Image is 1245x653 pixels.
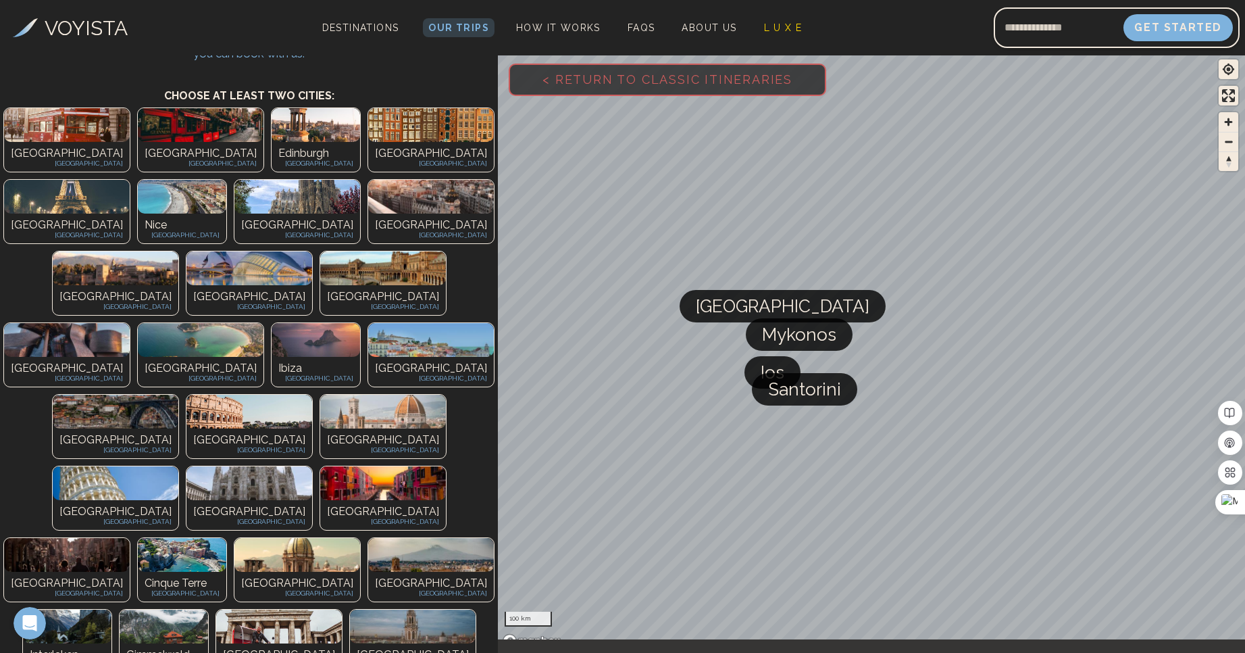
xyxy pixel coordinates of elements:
[1219,59,1238,79] button: Find my location
[423,18,494,37] a: Our Trips
[45,13,128,43] h3: VOYISTA
[368,323,494,357] img: Photo of undefined
[1123,14,1233,41] button: Get Started
[375,158,487,168] p: [GEOGRAPHIC_DATA]
[11,230,123,240] p: [GEOGRAPHIC_DATA]
[193,445,305,455] p: [GEOGRAPHIC_DATA]
[53,395,178,429] img: Photo of undefined
[622,18,661,37] a: FAQs
[186,395,312,429] img: Photo of undefined
[759,18,808,37] a: L U X E
[278,158,353,168] p: [GEOGRAPHIC_DATA]
[502,633,561,649] a: Mapbox homepage
[193,289,305,305] p: [GEOGRAPHIC_DATA]
[327,445,439,455] p: [GEOGRAPHIC_DATA]
[59,516,172,527] p: [GEOGRAPHIC_DATA]
[145,373,257,383] p: [GEOGRAPHIC_DATA]
[511,18,606,37] a: How It Works
[350,610,476,644] img: Photo of undefined
[375,588,487,598] p: [GEOGRAPHIC_DATA]
[11,158,123,168] p: [GEOGRAPHIC_DATA]
[317,17,405,57] span: Destinations
[234,180,360,214] img: Photo of undefined
[1219,86,1238,105] button: Enter fullscreen
[521,51,814,108] span: < Return to Classic Itineraries
[368,180,494,214] img: Photo of undefined
[145,217,220,233] p: Nice
[241,575,353,591] p: [GEOGRAPHIC_DATA]
[193,432,305,448] p: [GEOGRAPHIC_DATA]
[11,373,123,383] p: [GEOGRAPHIC_DATA]
[145,230,220,240] p: [GEOGRAPHIC_DATA]
[59,504,172,520] p: [GEOGRAPHIC_DATA]
[186,466,312,500] img: Photo of undefined
[120,610,208,644] img: Photo of undefined
[138,180,226,214] img: Photo of undefined
[145,158,257,168] p: [GEOGRAPHIC_DATA]
[53,251,178,285] img: Photo of undefined
[11,360,123,377] p: [GEOGRAPHIC_DATA]
[368,108,494,142] img: Photo of undefined
[327,432,439,448] p: [GEOGRAPHIC_DATA]
[59,445,172,455] p: [GEOGRAPHIC_DATA]
[11,217,123,233] p: [GEOGRAPHIC_DATA]
[14,607,46,639] iframe: Intercom live chat
[375,360,487,377] p: [GEOGRAPHIC_DATA]
[516,22,601,33] span: How It Works
[278,360,353,377] p: Ibiza
[11,575,123,591] p: [GEOGRAPHIC_DATA]
[138,323,263,357] img: Photo of undefined
[368,538,494,572] img: Photo of undefined
[278,373,353,383] p: [GEOGRAPHIC_DATA]
[145,588,220,598] p: [GEOGRAPHIC_DATA]
[241,217,353,233] p: [GEOGRAPHIC_DATA]
[59,432,172,448] p: [GEOGRAPHIC_DATA]
[768,373,841,406] span: Santorini
[11,588,123,598] p: [GEOGRAPHIC_DATA]
[216,610,342,644] img: Photo of undefined
[682,22,736,33] span: About Us
[11,145,123,162] p: [GEOGRAPHIC_DATA]
[13,13,128,43] a: VOYISTA
[59,301,172,312] p: [GEOGRAPHIC_DATA]
[278,145,353,162] p: Edinburgh
[327,516,439,527] p: [GEOGRAPHIC_DATA]
[145,575,220,591] p: Cinque Terre
[320,466,446,500] img: Photo of undefined
[320,251,446,285] img: Photo of undefined
[234,538,360,572] img: Photo of undefined
[375,373,487,383] p: [GEOGRAPHIC_DATA]
[761,356,784,389] span: Ios
[138,538,226,572] img: Photo of undefined
[10,74,488,104] h3: Choose at least two cities:
[375,217,487,233] p: [GEOGRAPHIC_DATA]
[994,11,1123,44] input: Email address
[762,318,836,351] span: Mykonos
[241,588,353,598] p: [GEOGRAPHIC_DATA]
[1219,151,1238,171] button: Reset bearing to north
[1219,112,1238,132] button: Zoom in
[628,22,655,33] span: FAQs
[4,108,130,142] img: Photo of undefined
[193,301,305,312] p: [GEOGRAPHIC_DATA]
[145,360,257,377] p: [GEOGRAPHIC_DATA]
[53,466,178,500] img: Photo of undefined
[186,251,312,285] img: Photo of undefined
[138,108,263,142] img: Photo of undefined
[375,145,487,162] p: [GEOGRAPHIC_DATA]
[327,301,439,312] p: [GEOGRAPHIC_DATA]
[1219,152,1238,171] span: Reset bearing to north
[505,612,551,627] div: 100 km
[272,323,360,357] img: Photo of undefined
[428,22,489,33] span: Our Trips
[4,538,130,572] img: Photo of undefined
[4,180,130,214] img: Photo of undefined
[509,64,826,96] button: < Return to Classic Itineraries
[375,230,487,240] p: [GEOGRAPHIC_DATA]
[1219,132,1238,151] button: Zoom out
[4,323,130,357] img: Photo of undefined
[13,18,38,37] img: Voyista Logo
